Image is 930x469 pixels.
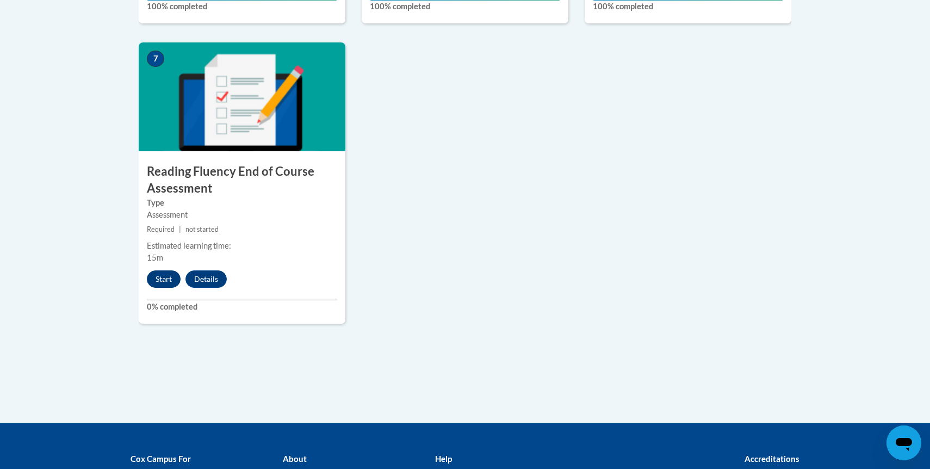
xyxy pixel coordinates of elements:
[745,454,799,464] b: Accreditations
[147,225,175,233] span: Required
[435,454,452,464] b: Help
[147,1,337,13] label: 100% completed
[179,225,181,233] span: |
[185,270,227,288] button: Details
[139,163,345,197] h3: Reading Fluency End of Course Assessment
[147,301,337,313] label: 0% completed
[147,240,337,252] div: Estimated learning time:
[147,253,163,262] span: 15m
[283,454,307,464] b: About
[147,270,181,288] button: Start
[139,42,345,151] img: Course Image
[370,1,560,13] label: 100% completed
[886,425,921,460] iframe: Button to launch messaging window
[147,51,164,67] span: 7
[147,209,337,221] div: Assessment
[131,454,191,464] b: Cox Campus For
[185,225,219,233] span: not started
[147,197,337,209] label: Type
[593,1,783,13] label: 100% completed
